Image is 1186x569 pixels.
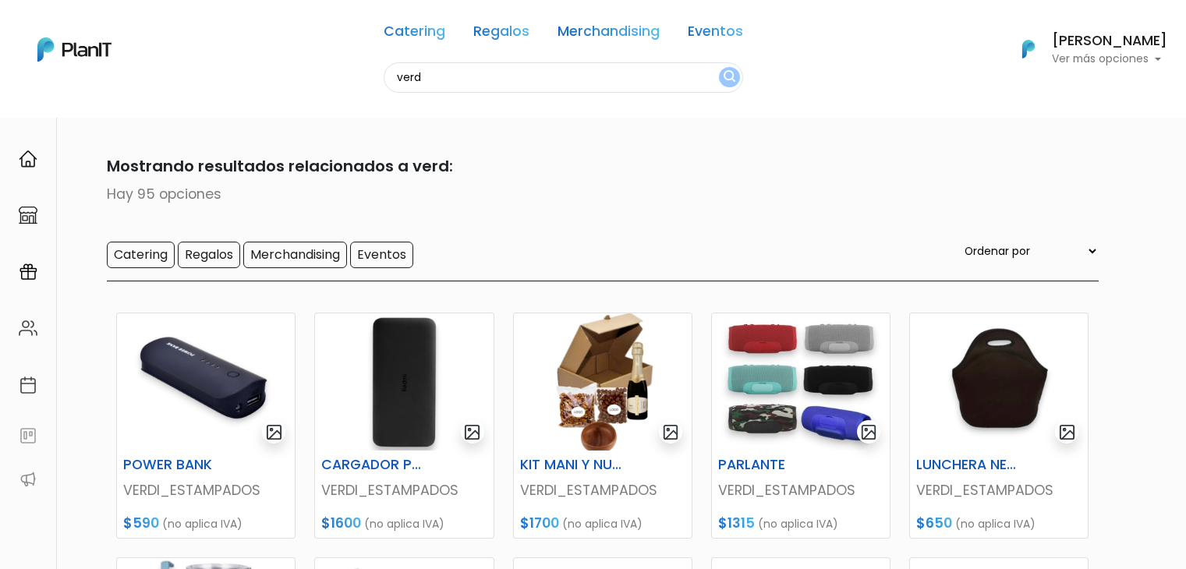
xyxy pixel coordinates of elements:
img: home-e721727adea9d79c4d83392d1f703f7f8bce08238fde08b1acbfd93340b81755.svg [19,150,37,168]
img: feedback-78b5a0c8f98aac82b08bfc38622c3050aee476f2c9584af64705fc4e61158814.svg [19,426,37,445]
h6: CARGADOR POWER BANK [312,457,435,473]
a: gallery-light PARLANTE VERDI_ESTAMPADOS $1315 (no aplica IVA) [711,313,890,539]
button: PlanIt Logo [PERSON_NAME] Ver más opciones [1002,29,1167,69]
span: $1600 [321,514,361,532]
a: gallery-light POWER BANK VERDI_ESTAMPADOS $590 (no aplica IVA) [116,313,296,539]
span: $1315 [718,514,755,532]
h6: KIT MANI Y NUECES [511,457,634,473]
p: VERDI_ESTAMPADOS [916,480,1082,500]
p: VERDI_ESTAMPADOS [321,480,487,500]
p: Hay 95 opciones [88,184,1099,204]
img: thumb_2000___2000-Photoroom_-_2024-09-26T150532.072.jpg [712,313,890,451]
input: Regalos [178,242,240,268]
span: $590 [123,514,159,532]
a: Eventos [688,25,743,44]
img: calendar-87d922413cdce8b2cf7b7f5f62616a5cf9e4887200fb71536465627b3292af00.svg [19,376,37,394]
img: PlanIt Logo [37,37,112,62]
span: (no aplica IVA) [562,516,643,532]
h6: POWER BANK [114,457,237,473]
h6: LUNCHERA NEOPRENO [907,457,1030,473]
img: gallery-light [860,423,878,441]
a: gallery-light CARGADOR POWER BANK VERDI_ESTAMPADOS $1600 (no aplica IVA) [314,313,494,539]
span: $1700 [520,514,559,532]
p: Ver más opciones [1052,54,1167,65]
img: search_button-432b6d5273f82d61273b3651a40e1bd1b912527efae98b1b7a1b2c0702e16a8d.svg [724,70,735,85]
span: (no aplica IVA) [162,516,243,532]
img: people-662611757002400ad9ed0e3c099ab2801c6687ba6c219adb57efc949bc21e19d.svg [19,319,37,338]
input: Merchandising [243,242,347,268]
h6: [PERSON_NAME] [1052,34,1167,48]
img: thumb_Captura_de_pantalla_2024-08-21_125216.png [910,313,1088,451]
img: partners-52edf745621dab592f3b2c58e3bca9d71375a7ef29c3b500c9f145b62cc070d4.svg [19,470,37,489]
span: (no aplica IVA) [364,516,444,532]
img: PlanIt Logo [1011,32,1046,66]
input: Catering [107,242,175,268]
p: VERDI_ESTAMPADOS [718,480,883,500]
p: VERDI_ESTAMPADOS [520,480,685,500]
img: gallery-light [265,423,283,441]
img: thumb_Captura_de_pantalla_2024-08-21_122816.png [117,313,295,451]
a: Regalos [473,25,529,44]
img: gallery-light [662,423,680,441]
img: campaigns-02234683943229c281be62815700db0a1741e53638e28bf9629b52c665b00959.svg [19,263,37,281]
img: thumb_2000___2000-Photoroom_-_2024-09-25T163418.722.jpg [315,313,493,451]
img: marketplace-4ceaa7011d94191e9ded77b95e3339b90024bf715f7c57f8cf31f2d8c509eaba.svg [19,206,37,224]
input: Buscá regalos, desayunos, y más [384,62,743,93]
h6: PARLANTE [709,457,832,473]
a: Catering [384,25,445,44]
span: (no aplica IVA) [955,516,1036,532]
a: gallery-light LUNCHERA NEOPRENO VERDI_ESTAMPADOS $650 (no aplica IVA) [909,313,1089,539]
img: gallery-light [463,423,481,441]
span: $650 [916,514,952,532]
p: Mostrando resultados relacionados a verd: [88,154,1099,178]
span: (no aplica IVA) [758,516,838,532]
input: Eventos [350,242,413,268]
img: thumb_Dise%C3%B1o_sin_t%C3%ADtulo_-_2024-11-19T125509.198.png [514,313,692,451]
p: VERDI_ESTAMPADOS [123,480,289,500]
img: gallery-light [1058,423,1076,441]
a: Merchandising [558,25,660,44]
a: gallery-light KIT MANI Y NUECES VERDI_ESTAMPADOS $1700 (no aplica IVA) [513,313,692,539]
